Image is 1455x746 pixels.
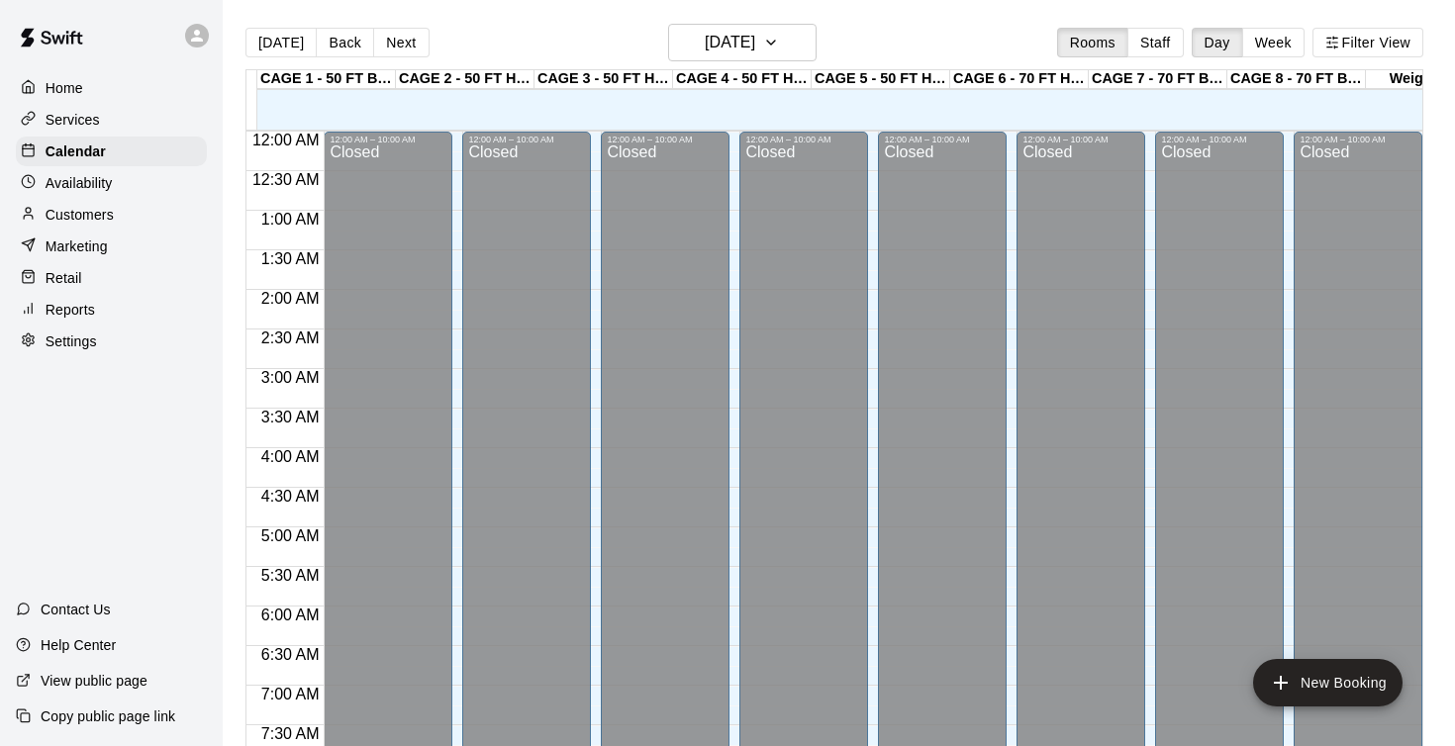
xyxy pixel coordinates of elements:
span: 12:30 AM [247,171,325,188]
span: 1:30 AM [256,250,325,267]
span: 5:00 AM [256,527,325,544]
div: 12:00 AM – 10:00 AM [1161,135,1278,144]
button: Rooms [1057,28,1128,57]
p: Reports [46,300,95,320]
h6: [DATE] [705,29,755,56]
p: Contact Us [41,600,111,619]
div: CAGE 2 - 50 FT HYBRID BB/SB [396,70,534,89]
button: Week [1242,28,1305,57]
div: 12:00 AM – 10:00 AM [884,135,1001,144]
span: 3:00 AM [256,369,325,386]
div: 12:00 AM – 10:00 AM [330,135,446,144]
button: Next [373,28,429,57]
div: CAGE 1 - 50 FT BASEBALL w/ Auto Feeder [257,70,396,89]
span: 2:30 AM [256,329,325,346]
div: CAGE 3 - 50 FT HYBRID BB/SB [534,70,673,89]
span: 3:30 AM [256,409,325,425]
button: [DATE] [668,24,817,61]
span: 7:00 AM [256,686,325,702]
p: Settings [46,331,97,351]
a: Retail [16,263,207,293]
p: View public page [41,671,147,691]
span: 7:30 AM [256,725,325,742]
span: 6:00 AM [256,606,325,623]
div: CAGE 8 - 70 FT BB (w/ pitching mound) [1227,70,1366,89]
span: 5:30 AM [256,567,325,584]
a: Services [16,105,207,135]
p: Calendar [46,141,106,161]
div: CAGE 7 - 70 FT BB (w/ pitching mound) [1089,70,1227,89]
button: Day [1192,28,1243,57]
button: Staff [1127,28,1184,57]
a: Customers [16,200,207,230]
div: 12:00 AM – 10:00 AM [745,135,862,144]
a: Reports [16,295,207,325]
div: 12:00 AM – 10:00 AM [468,135,585,144]
p: Customers [46,205,114,225]
p: Help Center [41,635,116,655]
span: 1:00 AM [256,211,325,228]
button: Filter View [1312,28,1423,57]
a: Calendar [16,137,207,166]
div: 12:00 AM – 10:00 AM [607,135,724,144]
a: Marketing [16,232,207,261]
p: Copy public page link [41,706,175,726]
p: Availability [46,173,113,193]
p: Retail [46,268,82,288]
div: CAGE 6 - 70 FT HIT TRAX [950,70,1089,89]
span: 4:30 AM [256,488,325,505]
p: Services [46,110,100,130]
div: CAGE 5 - 50 FT HYBRID SB/BB [812,70,950,89]
button: [DATE] [245,28,317,57]
div: 12:00 AM – 10:00 AM [1300,135,1416,144]
span: 4:00 AM [256,448,325,465]
p: Marketing [46,236,108,256]
span: 2:00 AM [256,290,325,307]
div: CAGE 4 - 50 FT HYBRID BB/SB [673,70,812,89]
span: 12:00 AM [247,132,325,148]
span: 6:30 AM [256,646,325,663]
a: Settings [16,326,207,356]
button: add [1253,659,1403,706]
a: Availability [16,168,207,198]
button: Back [316,28,374,57]
a: Home [16,73,207,103]
p: Home [46,78,83,98]
div: 12:00 AM – 10:00 AM [1022,135,1139,144]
